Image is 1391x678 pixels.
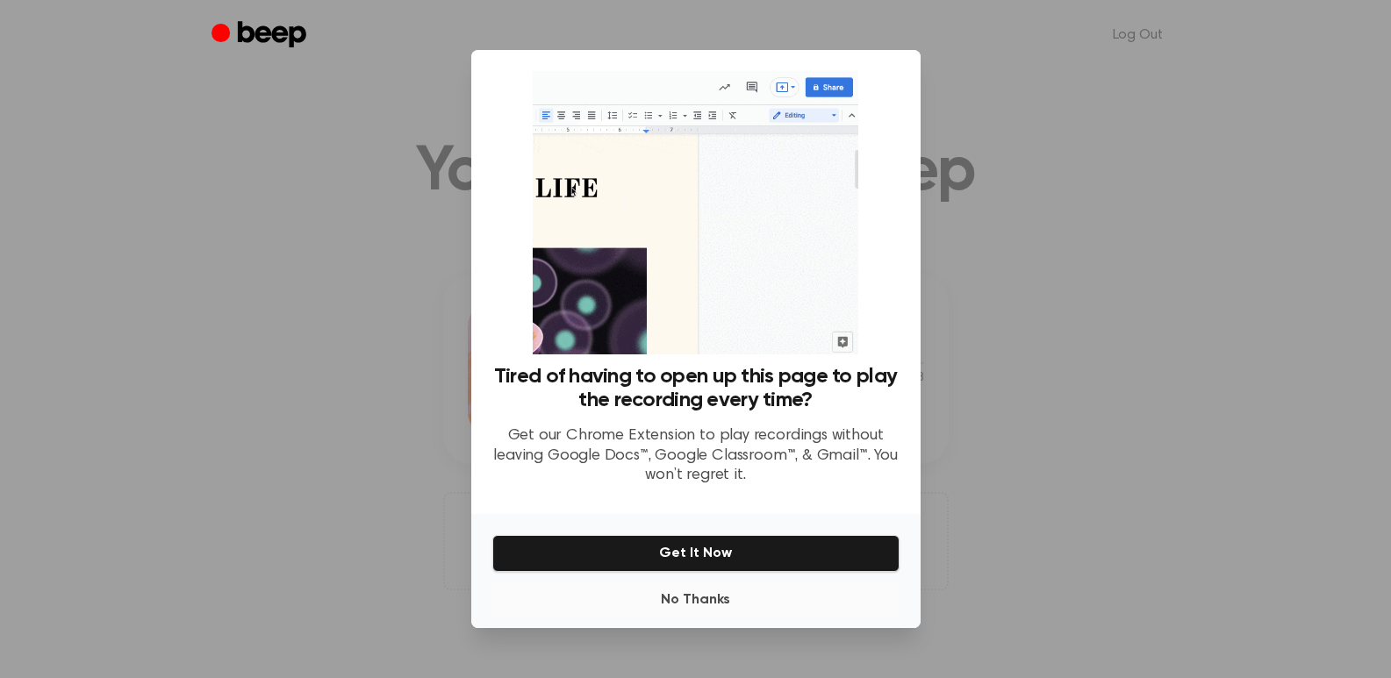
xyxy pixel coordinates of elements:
p: Get our Chrome Extension to play recordings without leaving Google Docs™, Google Classroom™, & Gm... [492,426,900,486]
a: Beep [212,18,311,53]
img: Beep extension in action [533,71,858,354]
h3: Tired of having to open up this page to play the recording every time? [492,365,900,412]
a: Log Out [1095,14,1180,56]
button: No Thanks [492,582,900,617]
button: Get It Now [492,535,900,572]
